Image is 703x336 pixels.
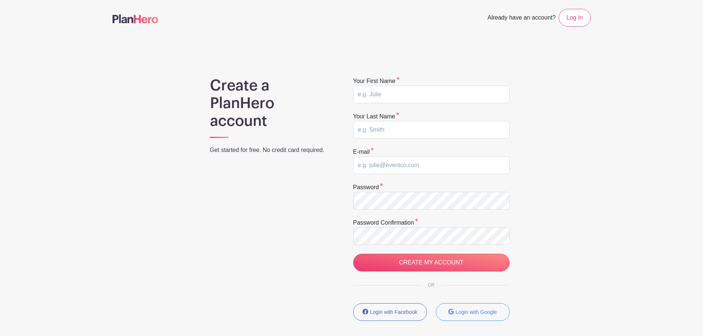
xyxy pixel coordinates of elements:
[353,254,510,271] input: CREATE MY ACCOUNT
[113,14,158,23] img: logo-507f7623f17ff9eddc593b1ce0a138ce2505c220e1c5a4e2b4648c50719b7d32.svg
[436,303,510,321] button: Login with Google
[370,309,417,315] small: Login with Facebook
[353,303,427,321] button: Login with Facebook
[455,309,497,315] small: Login with Google
[353,77,400,86] label: Your first name
[353,218,418,227] label: Password confirmation
[422,283,441,288] span: OR
[559,9,590,27] a: Log In
[353,86,510,103] input: e.g. Julie
[210,146,334,155] p: Get started for free. No credit card required.
[353,148,374,156] label: E-mail
[353,121,510,139] input: e.g. Smith
[353,112,399,121] label: Your last name
[487,10,556,27] span: Already have an account?
[353,156,510,174] input: e.g. julie@eventco.com
[210,77,334,130] h1: Create a PlanHero account
[353,183,383,192] label: Password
